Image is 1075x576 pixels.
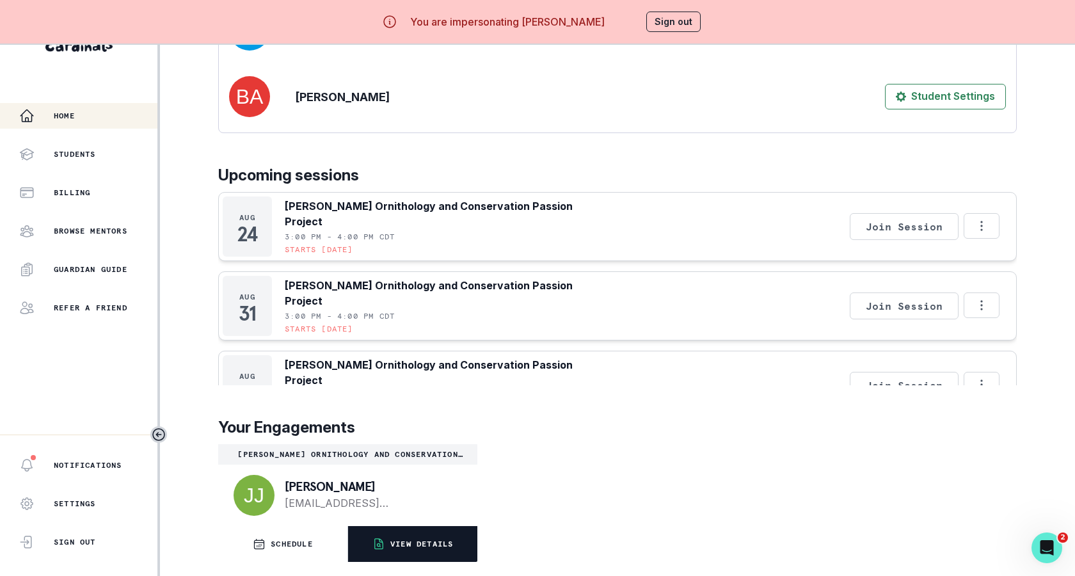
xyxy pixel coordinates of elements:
button: Student Settings [885,84,1006,109]
button: Toggle sidebar [150,426,167,443]
p: Your Engagements [218,416,1017,439]
button: Join Session [850,213,959,240]
a: [EMAIL_ADDRESS][DOMAIN_NAME] [285,495,457,511]
img: svg [229,76,270,117]
p: Starts [DATE] [285,244,353,255]
p: 24 [237,228,257,241]
button: Join Session [850,372,959,399]
span: 2 [1058,532,1068,543]
p: [PERSON_NAME] Ornithology and Conservation Passion Project [285,278,612,308]
p: 3:00 PM - 4:00 PM CDT [285,311,395,321]
p: Browse Mentors [54,226,127,236]
p: Sign Out [54,537,96,547]
img: svg [234,475,275,516]
p: Aug [239,292,255,302]
p: Aug [239,371,255,381]
p: Students [54,149,96,159]
p: Starts [DATE] [285,324,353,334]
button: Join Session [850,292,959,319]
button: Options [964,372,999,397]
p: Home [54,111,75,121]
p: Notifications [54,460,122,470]
p: [PERSON_NAME] Ornithology and Conservation Passion Project [223,449,472,460]
p: SCHEDULE [271,539,313,549]
p: 31 [239,307,255,320]
p: Billing [54,188,90,198]
iframe: Intercom live chat [1031,532,1062,563]
p: Upcoming sessions [218,164,1017,187]
p: Aug [239,212,255,223]
p: [PERSON_NAME] [285,480,457,493]
p: [PERSON_NAME] Ornithology and Conservation Passion Project [285,198,612,229]
p: Refer a friend [54,303,127,313]
p: Settings [54,499,96,509]
p: You are impersonating [PERSON_NAME] [410,14,605,29]
p: [PERSON_NAME] [296,88,390,106]
p: 3:00 PM - 4:00 PM CDT [285,232,395,242]
button: Options [964,292,999,318]
button: Sign out [646,12,701,32]
button: VIEW DETAILS [348,526,477,562]
button: SCHEDULE [218,526,347,562]
p: Guardian Guide [54,264,127,275]
p: [PERSON_NAME] Ornithology and Conservation Passion Project [285,357,612,388]
p: VIEW DETAILS [390,539,453,549]
button: Options [964,213,999,239]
